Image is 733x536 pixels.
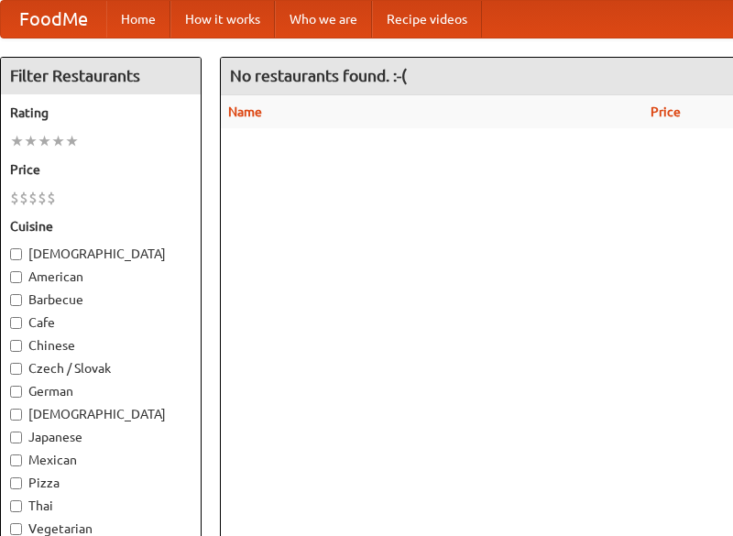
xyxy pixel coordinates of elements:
label: [DEMOGRAPHIC_DATA] [10,245,191,263]
label: Barbecue [10,290,191,309]
a: Who we are [275,1,372,38]
input: Pizza [10,477,22,489]
label: Thai [10,497,191,515]
a: Recipe videos [372,1,482,38]
input: [DEMOGRAPHIC_DATA] [10,409,22,421]
input: American [10,271,22,283]
input: Chinese [10,340,22,352]
input: Barbecue [10,294,22,306]
li: ★ [51,131,65,151]
label: Mexican [10,451,191,469]
label: German [10,382,191,400]
li: ★ [10,131,24,151]
label: Japanese [10,428,191,446]
ng-pluralize: No restaurants found. :-( [230,67,407,84]
input: Mexican [10,454,22,466]
a: How it works [170,1,275,38]
label: Pizza [10,474,191,492]
li: $ [47,188,56,208]
li: $ [10,188,19,208]
h4: Filter Restaurants [1,58,201,94]
label: American [10,268,191,286]
label: [DEMOGRAPHIC_DATA] [10,405,191,423]
li: ★ [38,131,51,151]
input: Japanese [10,432,22,443]
h5: Price [10,160,191,179]
label: Czech / Slovak [10,359,191,377]
input: Vegetarian [10,523,22,535]
li: $ [19,188,28,208]
h5: Rating [10,104,191,122]
label: Cafe [10,313,191,332]
a: FoodMe [1,1,106,38]
a: Price [651,104,681,119]
label: Chinese [10,336,191,355]
a: Name [228,104,262,119]
input: [DEMOGRAPHIC_DATA] [10,248,22,260]
li: $ [28,188,38,208]
h5: Cuisine [10,217,191,235]
input: Cafe [10,317,22,329]
input: German [10,386,22,398]
a: Home [106,1,170,38]
input: Thai [10,500,22,512]
li: ★ [65,131,79,151]
li: ★ [24,131,38,151]
li: $ [38,188,47,208]
input: Czech / Slovak [10,363,22,375]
